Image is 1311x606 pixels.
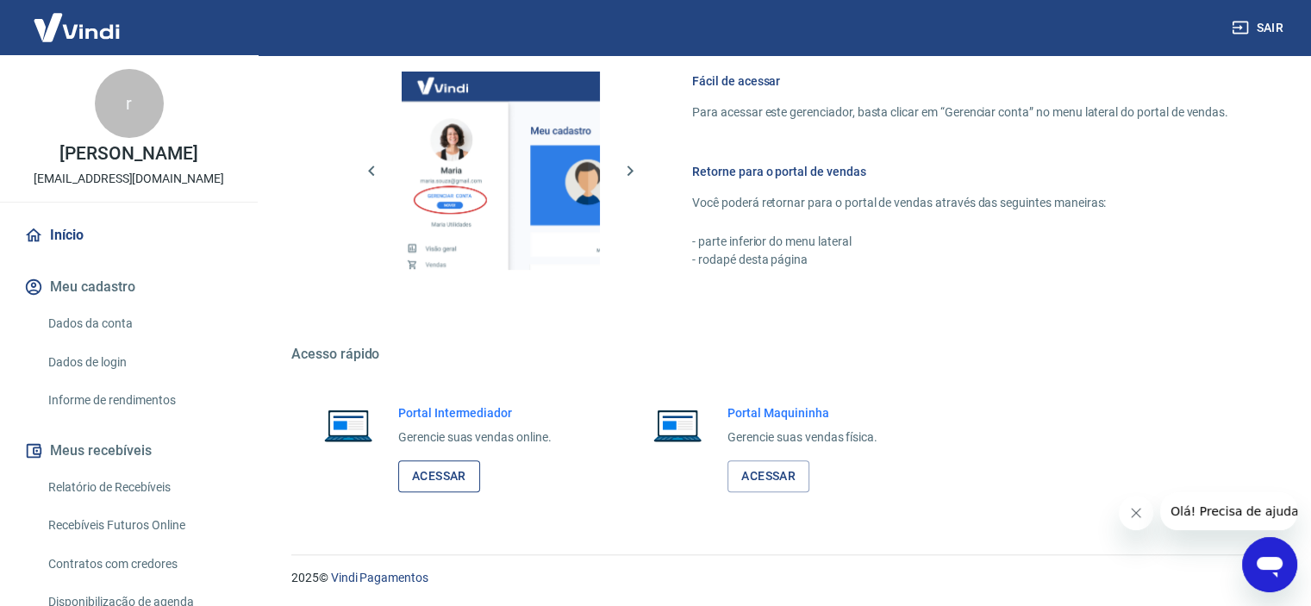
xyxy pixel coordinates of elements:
p: Para acessar este gerenciador, basta clicar em “Gerenciar conta” no menu lateral do portal de ven... [692,103,1228,122]
iframe: Botão para abrir a janela de mensagens [1242,537,1297,592]
h5: Acesso rápido [291,346,1270,363]
a: Relatório de Recebíveis [41,470,237,505]
a: Início [21,216,237,254]
p: [EMAIL_ADDRESS][DOMAIN_NAME] [34,170,224,188]
div: r [95,69,164,138]
a: Recebíveis Futuros Online [41,508,237,543]
span: Olá! Precisa de ajuda? [10,12,145,26]
a: Acessar [398,460,480,492]
p: Você poderá retornar para o portal de vendas através das seguintes maneiras: [692,194,1228,212]
button: Sair [1228,12,1290,44]
img: Vindi [21,1,133,53]
p: [PERSON_NAME] [59,145,197,163]
h6: Fácil de acessar [692,72,1228,90]
p: Gerencie suas vendas online. [398,428,552,447]
iframe: Mensagem da empresa [1160,492,1297,530]
a: Informe de rendimentos [41,383,237,418]
img: Imagem da dashboard mostrando o botão de gerenciar conta na sidebar no lado esquerdo [402,72,600,270]
button: Meu cadastro [21,268,237,306]
p: - rodapé desta página [692,251,1228,269]
a: Acessar [727,460,809,492]
h6: Portal Intermediador [398,404,552,422]
p: 2025 © [291,569,1270,587]
a: Vindi Pagamentos [331,571,428,584]
iframe: Fechar mensagem [1119,496,1153,530]
img: Imagem de um notebook aberto [641,404,714,446]
a: Dados da conta [41,306,237,341]
img: Imagem de um notebook aberto [312,404,384,446]
h6: Retorne para o portal de vendas [692,163,1228,180]
h6: Portal Maquininha [727,404,877,422]
a: Contratos com credores [41,547,237,582]
a: Dados de login [41,345,237,380]
p: - parte inferior do menu lateral [692,233,1228,251]
p: Gerencie suas vendas física. [727,428,877,447]
button: Meus recebíveis [21,432,237,470]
